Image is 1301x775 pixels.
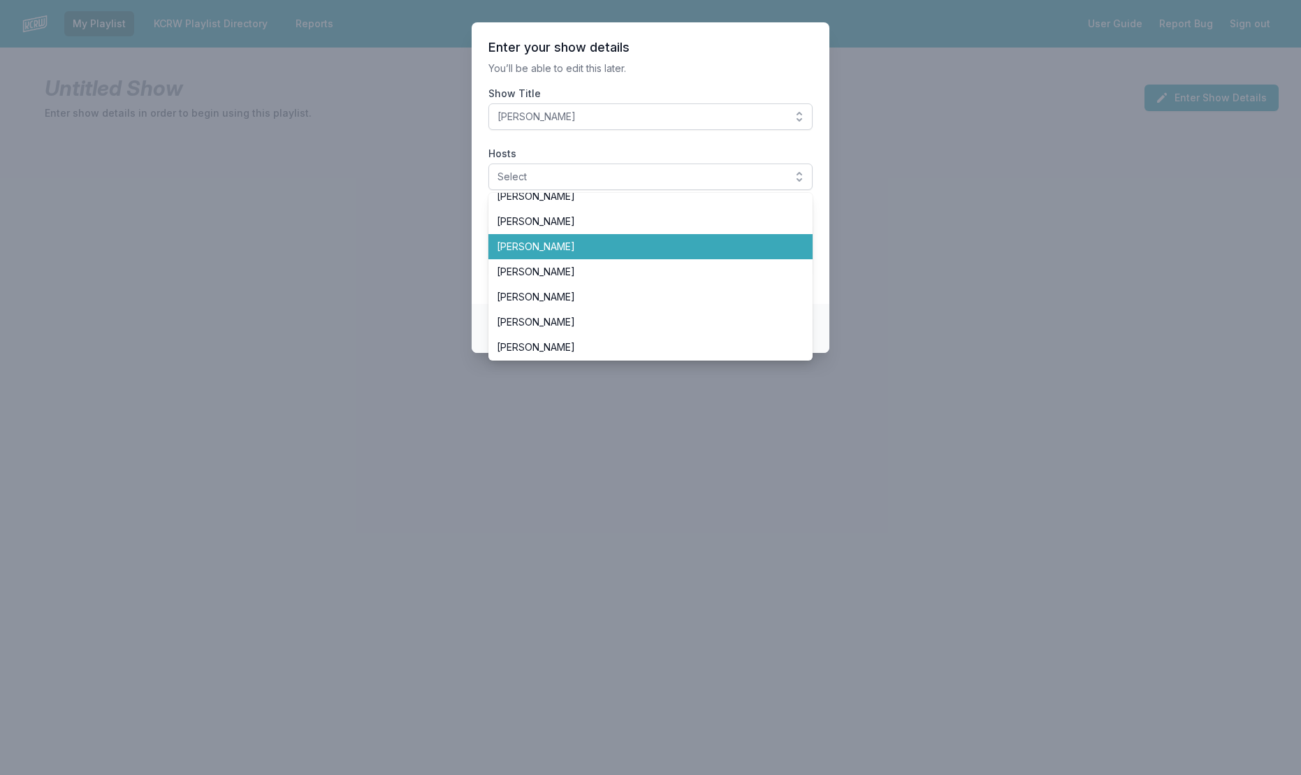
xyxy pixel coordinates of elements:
span: [PERSON_NAME] [497,340,787,354]
label: Show Title [488,87,813,101]
p: You’ll be able to edit this later. [488,61,813,75]
header: Enter your show details [488,39,813,56]
span: [PERSON_NAME] [497,315,787,329]
button: [PERSON_NAME] [488,103,813,130]
span: [PERSON_NAME] [497,240,787,254]
span: [PERSON_NAME] [497,189,787,203]
span: [PERSON_NAME] [497,265,787,279]
span: [PERSON_NAME] [497,290,787,304]
span: [PERSON_NAME] [497,215,787,229]
label: Hosts [488,147,813,161]
button: Select [488,164,813,190]
span: [PERSON_NAME] [497,110,784,124]
span: Select [497,170,784,184]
